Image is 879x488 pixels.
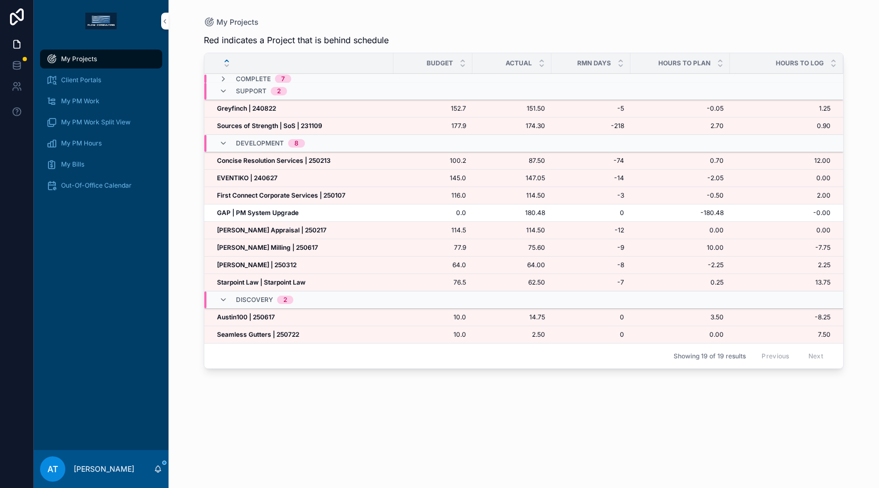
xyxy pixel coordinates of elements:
[730,278,831,287] span: 13.75
[479,330,545,339] a: 2.50
[730,261,831,269] a: 2.25
[479,243,545,252] span: 75.60
[730,191,831,200] a: 2.00
[217,226,387,235] a: [PERSON_NAME] Appraisal | 250217
[40,50,162,69] a: My Projects
[217,174,387,182] a: EVENTIKO | 240627
[558,191,624,200] a: -3
[217,122,322,130] strong: Sources of Strength | SoS | 231109
[674,352,746,360] span: Showing 19 of 19 results
[730,157,831,165] span: 12.00
[277,87,281,95] div: 2
[400,261,466,269] a: 64.0
[637,261,724,269] a: -2.25
[558,261,624,269] a: -8
[558,104,624,113] span: -5
[776,59,824,67] span: Hours to Log
[400,191,466,200] span: 116.0
[558,122,624,130] a: -218
[236,296,273,304] span: Discovery
[40,113,162,132] a: My PM Work Split View
[730,122,831,130] span: 0.90
[637,209,724,217] a: -180.48
[34,42,169,209] div: scrollable content
[400,226,466,235] a: 114.5
[558,313,624,321] a: 0
[400,174,466,182] a: 145.0
[730,209,831,217] a: -0.00
[479,191,545,200] a: 114.50
[558,174,624,182] a: -14
[217,243,318,251] strong: [PERSON_NAME] Milling | 250617
[479,157,545,165] span: 87.50
[479,226,545,235] span: 114.50
[61,160,84,169] span: My Bills
[558,209,624,217] span: 0
[217,226,327,234] strong: [PERSON_NAME] Appraisal | 250217
[40,155,162,174] a: My Bills
[558,243,624,252] span: -9
[217,157,331,164] strong: Concise Resolution Services | 250213
[217,104,387,113] a: Greyfinch | 240822
[558,226,624,235] span: -12
[400,157,466,165] a: 100.2
[400,122,466,130] a: 177.9
[558,330,624,339] span: 0
[730,104,831,113] a: 1.25
[217,122,387,130] a: Sources of Strength | SoS | 231109
[204,17,259,27] a: My Projects
[217,313,275,321] strong: Austin100 | 250617
[217,191,387,200] a: First Connect Corporate Services | 250107
[637,226,724,235] span: 0.00
[558,157,624,165] span: -74
[637,243,724,252] a: 10.00
[637,278,724,287] span: 0.25
[61,139,102,148] span: My PM Hours
[40,92,162,111] a: My PM Work
[61,76,101,84] span: Client Portals
[216,17,259,27] span: My Projects
[427,59,453,67] span: Budget
[506,59,532,67] span: Actual
[479,174,545,182] a: 147.05
[479,122,545,130] a: 174.30
[204,34,389,46] span: Red indicates a Project that is behind schedule
[400,209,466,217] span: 0.0
[479,278,545,287] a: 62.50
[730,330,831,339] a: 7.50
[400,313,466,321] a: 10.0
[281,75,285,83] div: 7
[217,209,387,217] a: GAP | PM System Upgrade
[61,55,97,63] span: My Projects
[217,209,299,217] strong: GAP | PM System Upgrade
[730,174,831,182] a: 0.00
[479,261,545,269] span: 64.00
[294,139,299,148] div: 8
[637,122,724,130] a: 2.70
[730,313,831,321] span: -8.25
[85,13,117,30] img: App logo
[400,330,466,339] a: 10.0
[400,243,466,252] span: 77.9
[637,104,724,113] span: -0.05
[400,104,466,113] a: 152.7
[637,313,724,321] a: 3.50
[217,243,387,252] a: [PERSON_NAME] Milling | 250617
[479,313,545,321] a: 14.75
